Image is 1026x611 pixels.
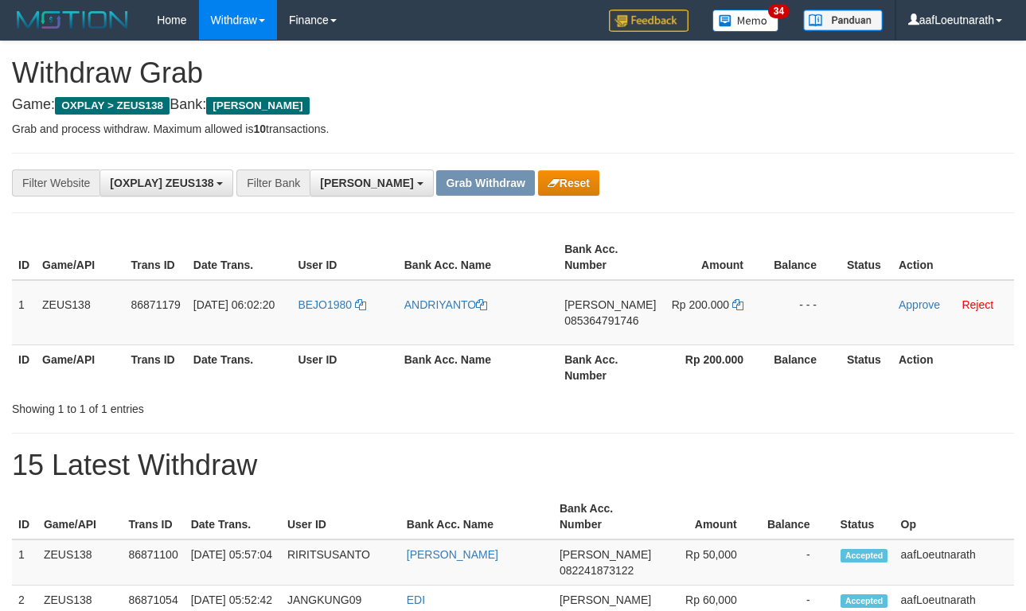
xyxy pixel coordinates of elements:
button: Reset [538,170,599,196]
th: User ID [281,494,400,539]
th: Trans ID [124,235,186,280]
a: Approve [899,298,940,311]
span: Rp 200.000 [672,298,729,311]
th: Op [895,494,1014,539]
th: Game/API [37,494,123,539]
th: Game/API [36,344,124,390]
th: Bank Acc. Name [398,235,558,280]
h1: Withdraw Grab [12,57,1014,89]
div: Showing 1 to 1 of 1 entries [12,395,415,417]
th: Rp 200.000 [662,344,767,390]
img: Button%20Memo.svg [712,10,779,32]
th: Status [841,235,892,280]
h1: 15 Latest Withdraw [12,449,1014,481]
th: Date Trans. [185,494,281,539]
a: ANDRIYANTO [404,298,488,311]
span: 86871179 [131,298,180,311]
th: Date Trans. [187,235,292,280]
th: Bank Acc. Number [553,494,657,539]
th: Status [834,494,895,539]
div: Filter Website [12,169,99,197]
th: Date Trans. [187,344,292,390]
td: ZEUS138 [37,539,123,586]
button: [OXPLAY] ZEUS138 [99,169,233,197]
span: Accepted [841,594,888,608]
th: User ID [291,344,397,390]
span: Accepted [841,549,888,562]
th: Amount [662,235,767,280]
a: Copy 200000 to clipboard [732,298,743,311]
td: [DATE] 05:57:04 [185,539,281,586]
th: Action [892,235,1014,280]
img: panduan.png [803,10,883,31]
button: Grab Withdraw [436,170,534,196]
th: Bank Acc. Number [558,235,662,280]
a: [PERSON_NAME] [407,548,498,561]
td: - - - [767,280,841,345]
img: MOTION_logo.png [12,8,133,32]
a: EDI [407,593,425,606]
th: Trans ID [122,494,184,539]
h4: Game: Bank: [12,97,1014,113]
strong: 10 [253,123,266,135]
td: 1 [12,539,37,586]
th: ID [12,235,36,280]
td: aafLoeutnarath [895,539,1014,586]
td: - [761,539,834,586]
span: [PERSON_NAME] [320,177,413,189]
div: Filter Bank [236,169,310,197]
th: Bank Acc. Name [400,494,553,539]
th: Balance [767,344,841,390]
th: ID [12,344,36,390]
p: Grab and process withdraw. Maximum allowed is transactions. [12,121,1014,137]
a: Reject [962,298,993,311]
a: BEJO1980 [298,298,366,311]
td: 1 [12,280,36,345]
span: [DATE] 06:02:20 [193,298,275,311]
th: Action [892,344,1014,390]
th: Trans ID [124,344,186,390]
button: [PERSON_NAME] [310,169,433,197]
th: Balance [761,494,834,539]
th: Game/API [36,235,124,280]
th: Bank Acc. Name [398,344,558,390]
th: Amount [657,494,761,539]
th: User ID [291,235,397,280]
span: OXPLAY > ZEUS138 [55,97,170,115]
th: ID [12,494,37,539]
span: [PERSON_NAME] [560,548,651,561]
span: 34 [768,4,790,18]
span: [PERSON_NAME] [560,593,651,606]
img: Feedback.jpg [609,10,689,32]
th: Bank Acc. Number [558,344,662,390]
td: Rp 50,000 [657,539,761,586]
th: Status [841,344,892,390]
td: RIRITSUSANTO [281,539,400,586]
span: [PERSON_NAME] [564,298,656,311]
span: [PERSON_NAME] [206,97,309,115]
span: Copy 082241873122 to clipboard [560,564,634,577]
td: 86871100 [122,539,184,586]
td: ZEUS138 [36,280,124,345]
span: Copy 085364791746 to clipboard [564,314,638,327]
span: BEJO1980 [298,298,352,311]
th: Balance [767,235,841,280]
span: [OXPLAY] ZEUS138 [110,177,213,189]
